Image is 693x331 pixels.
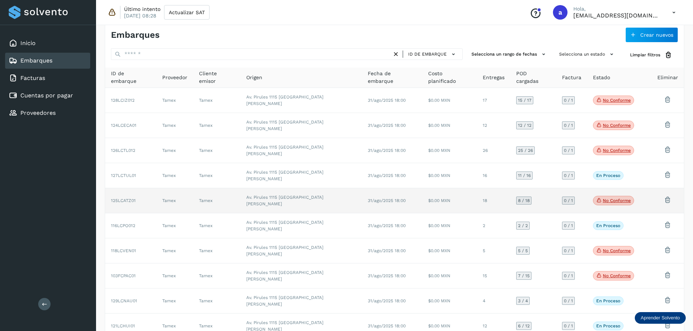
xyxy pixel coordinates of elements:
[596,298,620,303] p: En proceso
[193,138,240,163] td: Tamex
[422,263,477,288] td: $0.00 MXN
[422,138,477,163] td: $0.00 MXN
[408,51,447,57] span: ID de embarque
[518,173,531,178] span: 11 / 16
[422,188,477,213] td: $0.00 MXN
[564,274,573,278] span: 0 / 1
[603,148,631,153] p: No conforme
[368,248,406,253] span: 31/ago/2025 18:00
[518,324,530,328] span: 6 / 12
[518,148,533,153] span: 25 / 26
[564,173,573,178] span: 0 / 1
[156,188,193,213] td: Tamex
[111,98,135,103] span: 128LCIZ012
[368,298,406,303] span: 31/ago/2025 18:00
[625,27,678,43] button: Crear nuevos
[603,123,631,128] p: No conforme
[477,163,510,188] td: 16
[477,188,510,213] td: 18
[156,238,193,263] td: Tamex
[556,48,618,60] button: Selecciona un estado
[169,10,205,15] span: Actualizar SAT
[5,70,90,86] div: Facturas
[564,123,573,128] span: 0 / 1
[562,74,581,81] span: Factura
[422,163,477,188] td: $0.00 MXN
[477,263,510,288] td: 15
[368,273,406,278] span: 31/ago/2025 18:00
[603,198,631,203] p: No conforme
[596,323,620,328] p: En proceso
[199,70,235,85] span: Cliente emisor
[518,249,528,253] span: 5 / 5
[422,213,477,238] td: $0.00 MXN
[518,299,528,303] span: 3 / 4
[156,138,193,163] td: Tamex
[518,198,530,203] span: 8 / 18
[573,6,661,12] p: Hola,
[518,123,531,128] span: 12 / 12
[624,48,678,62] button: Limpiar filtros
[156,113,193,138] td: Tamex
[477,138,510,163] td: 26
[111,123,136,128] span: 124LCECA01
[5,35,90,51] div: Inicio
[635,312,686,324] div: Aprender Solvento
[240,113,362,138] td: Av. Pirules 1115 [GEOGRAPHIC_DATA][PERSON_NAME]
[240,163,362,188] td: Av. Pirules 1115 [GEOGRAPHIC_DATA][PERSON_NAME]
[240,138,362,163] td: Av. Pirules 1115 [GEOGRAPHIC_DATA][PERSON_NAME]
[193,213,240,238] td: Tamex
[564,148,573,153] span: 0 / 1
[596,223,620,228] p: En proceso
[603,273,631,278] p: No conforme
[573,12,661,19] p: aldo@solvento.mx
[20,57,52,64] a: Embarques
[193,88,240,113] td: Tamex
[156,263,193,288] td: Tamex
[124,12,156,19] p: [DATE] 08:28
[564,324,573,328] span: 0 / 1
[20,109,56,116] a: Proveedores
[156,163,193,188] td: Tamex
[246,74,262,81] span: Origen
[368,198,406,203] span: 31/ago/2025 18:00
[193,288,240,314] td: Tamex
[240,188,362,213] td: Av. Pirules 1115 [GEOGRAPHIC_DATA][PERSON_NAME]
[368,98,406,103] span: 31/ago/2025 18:00
[111,30,160,40] h4: Embarques
[477,213,510,238] td: 2
[111,198,136,203] span: 125LCATZ01
[164,5,210,20] button: Actualizar SAT
[111,298,137,303] span: 129LCNAU01
[111,248,136,253] span: 118LCVEN01
[477,288,510,314] td: 4
[564,299,573,303] span: 0 / 1
[20,92,73,99] a: Cuentas por pagar
[240,263,362,288] td: Av. Pirules 1115 [GEOGRAPHIC_DATA][PERSON_NAME]
[368,323,406,328] span: 31/ago/2025 18:00
[111,70,151,85] span: ID de embarque
[422,113,477,138] td: $0.00 MXN
[564,249,573,253] span: 0 / 1
[124,6,160,12] p: Último intento
[640,32,673,37] span: Crear nuevos
[406,49,459,60] button: ID de embarque
[657,74,678,81] span: Eliminar
[630,52,660,58] span: Limpiar filtros
[564,223,573,228] span: 0 / 1
[477,238,510,263] td: 5
[518,223,528,228] span: 2 / 2
[483,74,505,81] span: Entregas
[20,40,36,47] a: Inicio
[469,48,550,60] button: Selecciona un rango de fechas
[111,173,136,178] span: 127LCTUL01
[564,198,573,203] span: 0 / 1
[156,88,193,113] td: Tamex
[603,98,631,103] p: No conforme
[111,323,135,328] span: 121LCHUI01
[240,213,362,238] td: Av. Pirules 1115 [GEOGRAPHIC_DATA][PERSON_NAME]
[5,88,90,104] div: Cuentas por pagar
[156,288,193,314] td: Tamex
[428,70,471,85] span: Costo planificado
[368,148,406,153] span: 31/ago/2025 18:00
